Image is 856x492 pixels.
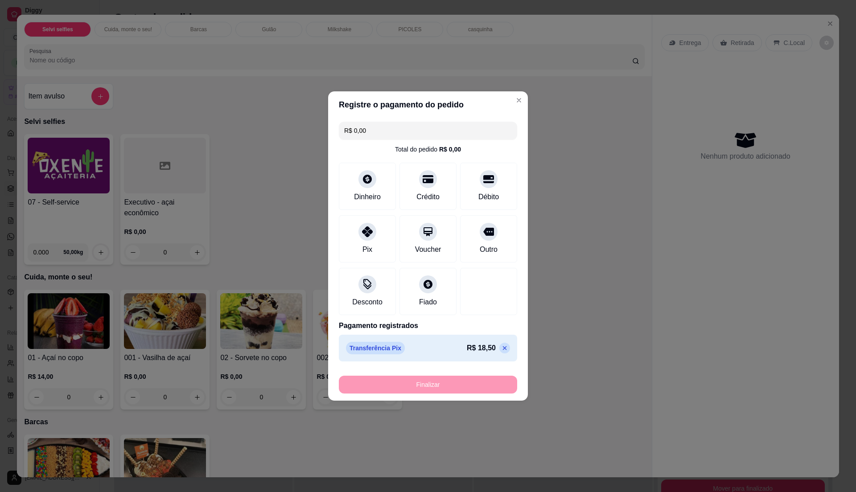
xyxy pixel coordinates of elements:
[354,192,381,202] div: Dinheiro
[416,192,440,202] div: Crédito
[478,192,499,202] div: Débito
[439,145,461,154] div: R$ 0,00
[395,145,461,154] div: Total do pedido
[512,93,526,107] button: Close
[362,244,372,255] div: Pix
[467,343,496,353] p: R$ 18,50
[339,320,517,331] p: Pagamento registrados
[415,244,441,255] div: Voucher
[419,297,437,307] div: Fiado
[344,122,512,139] input: Ex.: hambúrguer de cordeiro
[346,342,405,354] p: Transferência Pix
[328,91,528,118] header: Registre o pagamento do pedido
[480,244,498,255] div: Outro
[352,297,383,307] div: Desconto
